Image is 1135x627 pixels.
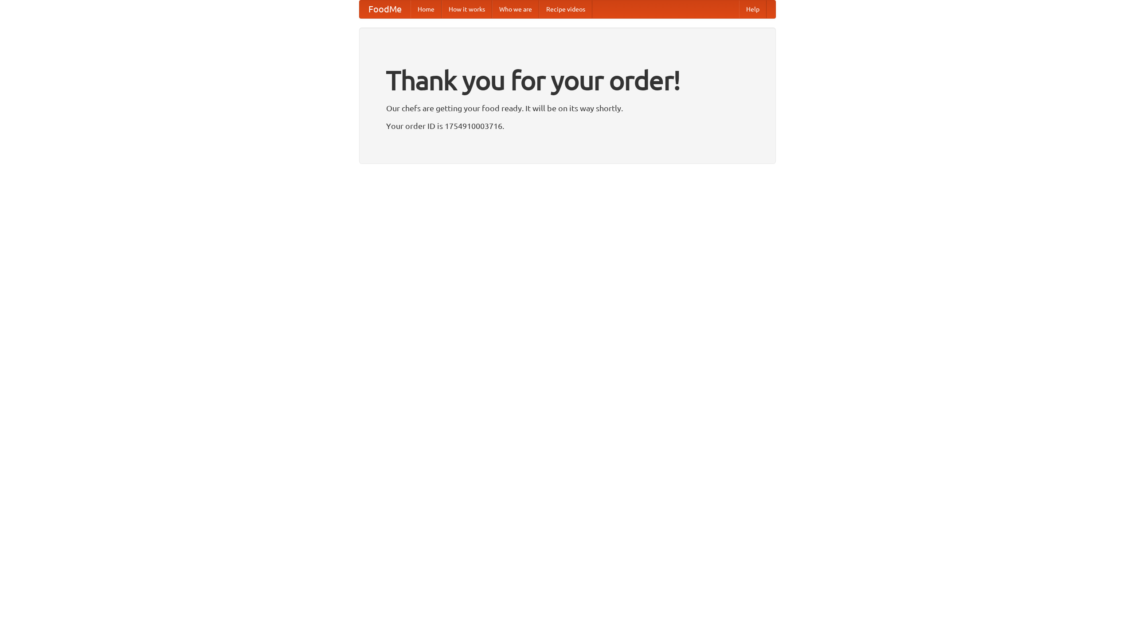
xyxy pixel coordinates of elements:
p: Your order ID is 1754910003716. [386,119,749,132]
a: Recipe videos [539,0,592,18]
a: FoodMe [360,0,411,18]
a: Help [739,0,767,18]
p: Our chefs are getting your food ready. It will be on its way shortly. [386,101,749,115]
h1: Thank you for your order! [386,59,749,101]
a: How it works [442,0,492,18]
a: Who we are [492,0,539,18]
a: Home [411,0,442,18]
